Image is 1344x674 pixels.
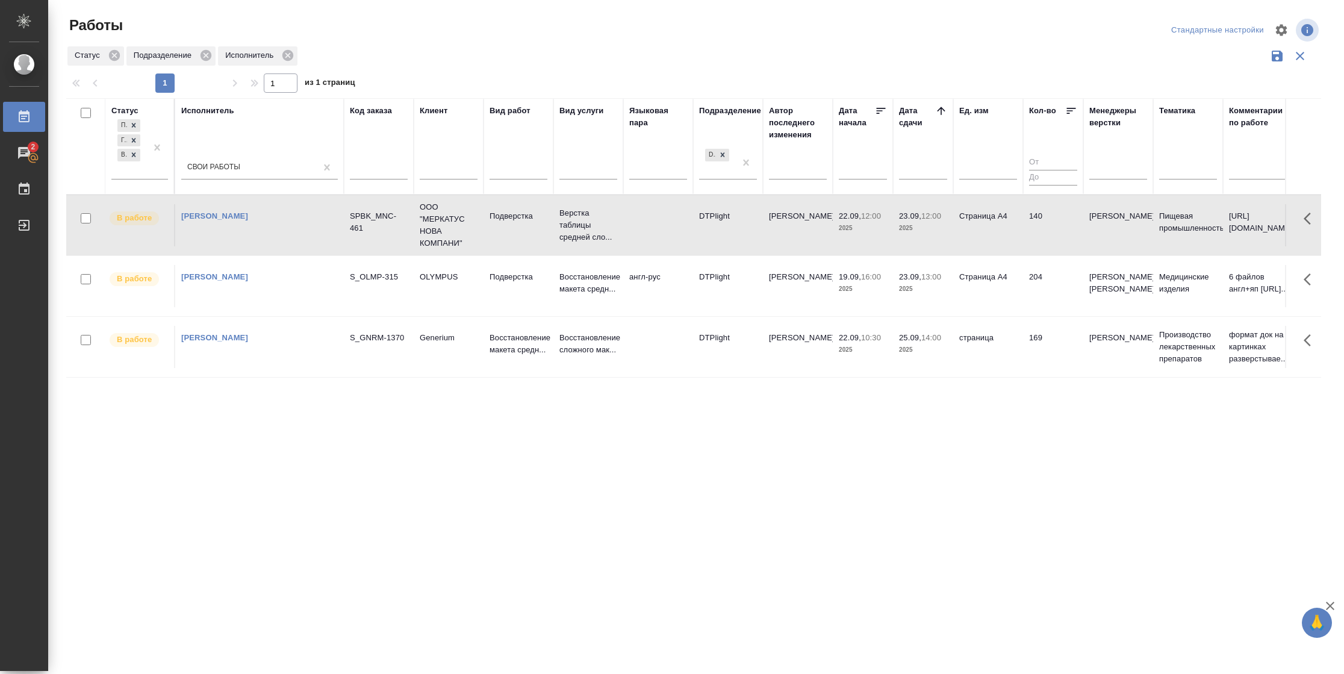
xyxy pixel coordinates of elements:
[1159,271,1217,295] p: Медицинские изделия
[763,204,833,246] td: [PERSON_NAME]
[899,344,947,356] p: 2025
[1159,210,1217,234] p: Пищевая промышленность
[899,222,947,234] p: 2025
[490,271,547,283] p: Подверстка
[116,133,142,148] div: Подбор, Готов к работе, В работе
[1229,105,1287,129] div: Комментарии по работе
[1307,610,1327,635] span: 🙏
[116,148,142,163] div: Подбор, Готов к работе, В работе
[1159,105,1195,117] div: Тематика
[1229,210,1287,234] p: [URL][DOMAIN_NAME]..
[420,271,478,283] p: OLYMPUS
[839,222,887,234] p: 2025
[704,148,730,163] div: DTPlight
[839,344,887,356] p: 2025
[181,333,248,342] a: [PERSON_NAME]
[350,210,408,234] div: SPBK_MNC-461
[350,271,408,283] div: S_OLMP-315
[839,272,861,281] p: 19.09,
[1089,105,1147,129] div: Менеджеры верстки
[117,212,152,224] p: В работе
[117,334,152,346] p: В работе
[959,105,989,117] div: Ед. изм
[117,134,127,147] div: Готов к работе
[921,333,941,342] p: 14:00
[420,332,478,344] p: Generium
[1229,329,1287,365] p: формат док на картинках разверстывае...
[1296,326,1325,355] button: Здесь прячутся важные кнопки
[490,105,530,117] div: Вид работ
[1302,608,1332,638] button: 🙏
[218,46,297,66] div: Исполнитель
[899,272,921,281] p: 23.09,
[629,105,687,129] div: Языковая пара
[117,149,127,161] div: В работе
[705,149,716,161] div: DTPlight
[126,46,216,66] div: Подразделение
[839,283,887,295] p: 2025
[839,211,861,220] p: 22.09,
[1296,265,1325,294] button: Здесь прячутся важные кнопки
[763,265,833,307] td: [PERSON_NAME]
[134,49,196,61] p: Подразделение
[187,163,240,173] div: Свои работы
[953,326,1023,368] td: страница
[1296,204,1325,233] button: Здесь прячутся важные кнопки
[693,326,763,368] td: DTPlight
[1023,265,1083,307] td: 204
[899,105,935,129] div: Дата сдачи
[1029,155,1077,170] input: От
[861,272,881,281] p: 16:00
[953,204,1023,246] td: Страница А4
[117,273,152,285] p: В работе
[420,105,447,117] div: Клиент
[1159,329,1217,365] p: Производство лекарственных препаратов
[181,105,234,117] div: Исполнитель
[899,283,947,295] p: 2025
[839,105,875,129] div: Дата начала
[1089,332,1147,344] p: [PERSON_NAME]
[1089,210,1147,222] p: [PERSON_NAME]
[953,265,1023,307] td: Страница А4
[108,271,168,287] div: Исполнитель выполняет работу
[1229,271,1287,295] p: 6 файлов англ+яп [URL]..
[67,46,124,66] div: Статус
[1168,21,1267,40] div: split button
[839,333,861,342] p: 22.09,
[1029,170,1077,185] input: До
[1023,204,1083,246] td: 140
[899,333,921,342] p: 25.09,
[75,49,104,61] p: Статус
[1289,45,1311,67] button: Сбросить фильтры
[1029,105,1056,117] div: Кол-во
[225,49,278,61] p: Исполнитель
[559,105,604,117] div: Вид услуги
[116,118,142,133] div: Подбор, Готов к работе, В работе
[1089,271,1147,295] p: [PERSON_NAME], [PERSON_NAME]
[693,265,763,307] td: DTPlight
[693,204,763,246] td: DTPlight
[23,141,42,153] span: 2
[921,272,941,281] p: 13:00
[763,326,833,368] td: [PERSON_NAME]
[420,201,478,249] p: ООО "МЕРКАТУС НОВА КОМПАНИ"
[559,207,617,243] p: Верстка таблицы средней сло...
[699,105,761,117] div: Подразделение
[861,333,881,342] p: 10:30
[623,265,693,307] td: англ-рус
[899,211,921,220] p: 23.09,
[117,119,127,132] div: Подбор
[921,211,941,220] p: 12:00
[769,105,827,141] div: Автор последнего изменения
[181,272,248,281] a: [PERSON_NAME]
[66,16,123,35] span: Работы
[1023,326,1083,368] td: 169
[305,75,355,93] span: из 1 страниц
[559,332,617,356] p: Восстановление сложного мак...
[490,332,547,356] p: Восстановление макета средн...
[861,211,881,220] p: 12:00
[111,105,138,117] div: Статус
[1267,16,1296,45] span: Настроить таблицу
[350,332,408,344] div: S_GNRM-1370
[490,210,547,222] p: Подверстка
